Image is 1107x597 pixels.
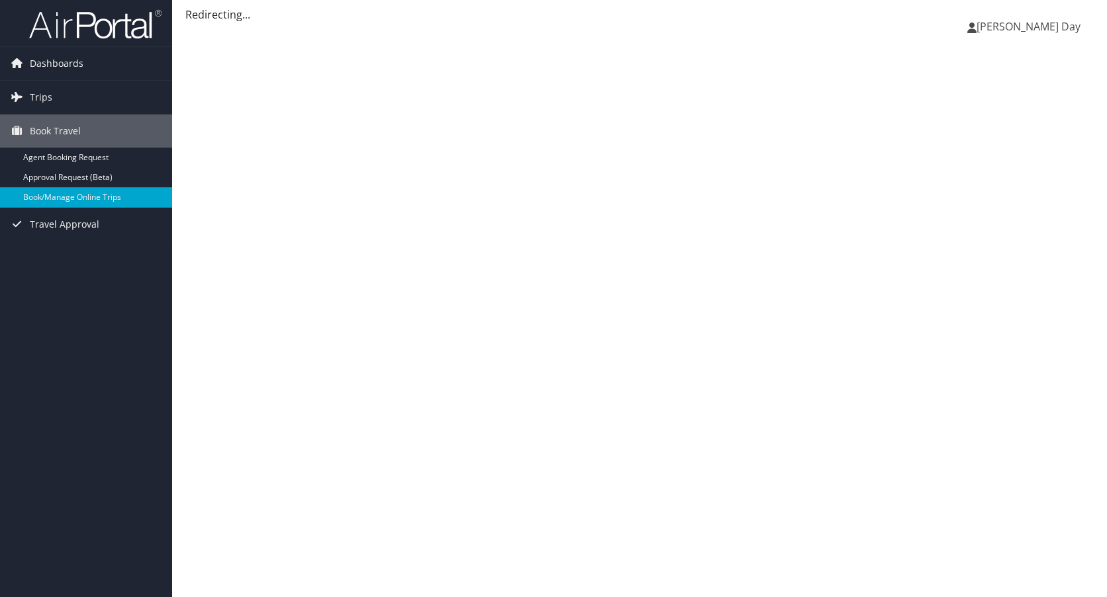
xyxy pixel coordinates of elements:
div: Redirecting... [185,7,1094,23]
img: airportal-logo.png [29,9,162,40]
span: Trips [30,81,52,114]
span: Travel Approval [30,208,99,241]
span: Dashboards [30,47,83,80]
span: [PERSON_NAME] Day [977,19,1081,34]
a: [PERSON_NAME] Day [967,7,1094,46]
span: Book Travel [30,115,81,148]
